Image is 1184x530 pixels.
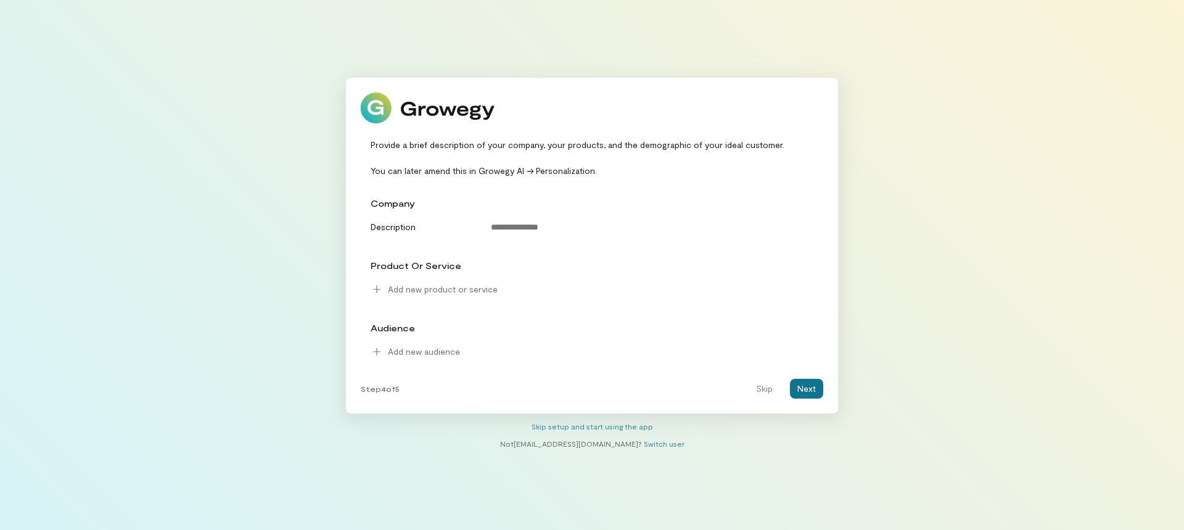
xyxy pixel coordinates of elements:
div: Provide a brief description of your company, your products, and the demographic of your ideal cus... [361,138,823,177]
span: audience [371,323,415,333]
span: Step 4 of 5 [361,384,400,394]
a: Skip setup and start using the app [532,422,653,431]
div: Description [363,217,479,233]
button: Skip [749,379,780,399]
span: Add new audience [388,346,460,358]
span: Add new product or service [388,283,498,296]
span: company [371,198,415,209]
img: Growegy logo [361,93,495,123]
a: Switch user [644,439,684,448]
button: Next [790,379,823,399]
span: product or service [371,260,461,271]
span: Not [EMAIL_ADDRESS][DOMAIN_NAME] ? [500,439,642,448]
